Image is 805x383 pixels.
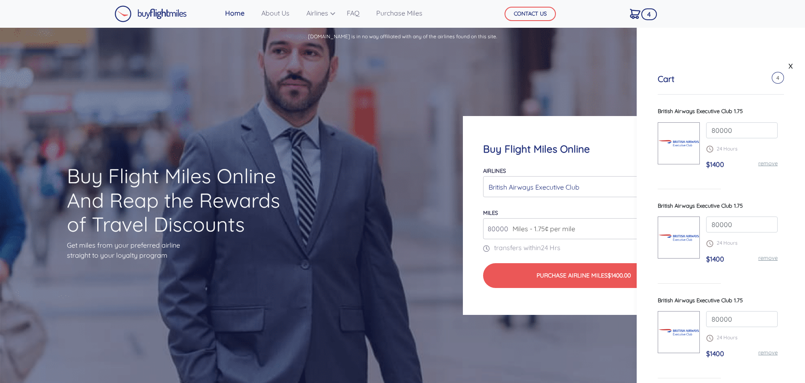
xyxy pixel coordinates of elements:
[706,145,778,153] p: 24 Hours
[758,254,778,261] a: remove
[483,209,498,216] label: miles
[630,9,640,19] img: Cart
[706,334,778,341] p: 24 Hours
[627,5,644,22] a: 4
[658,74,675,84] h5: Cart
[658,323,699,342] img: British-Airways-Executive-Club.png
[758,349,778,356] a: remove
[658,229,699,247] img: British-Airways-Executive-Club.png
[67,240,295,260] p: Get miles from your preferred airline straight to your loyalty program
[608,272,631,279] span: $1400.00
[483,263,684,288] button: Purchase Airline Miles$1400.00
[706,335,713,342] img: schedule.png
[706,145,713,153] img: schedule.png
[258,5,293,21] a: About Us
[483,243,684,253] p: transfers within
[706,240,713,247] img: schedule.png
[641,8,657,20] span: 4
[483,167,506,174] label: Airlines
[489,179,673,195] div: British Airways Executive Club
[222,5,248,21] a: Home
[483,143,684,155] h4: Buy Flight Miles Online
[786,60,795,72] a: X
[343,5,363,21] a: FAQ
[658,108,743,114] span: British Airways Executive Club 1.75
[508,224,575,234] span: Miles - 1.75¢ per mile
[658,202,743,209] span: British Airways Executive Club 1.75
[706,239,778,247] p: 24 Hours
[772,72,784,84] span: 4
[706,349,724,358] span: $1400
[758,160,778,166] a: remove
[114,3,187,24] a: Buy Flight Miles Logo
[67,164,295,237] h1: Buy Flight Miles Online And Reap the Rewards of Travel Discounts
[483,176,684,197] button: British Airways Executive Club
[706,255,724,263] span: $1400
[114,5,187,22] img: Buy Flight Miles Logo
[303,5,333,21] a: Airlines
[505,7,556,21] button: CONTACT US
[541,243,561,252] span: 24 Hrs
[658,134,699,153] img: British-Airways-Executive-Club.png
[658,297,743,304] span: British Airways Executive Club 1.75
[706,160,724,169] span: $1400
[373,5,426,21] a: Purchase Miles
